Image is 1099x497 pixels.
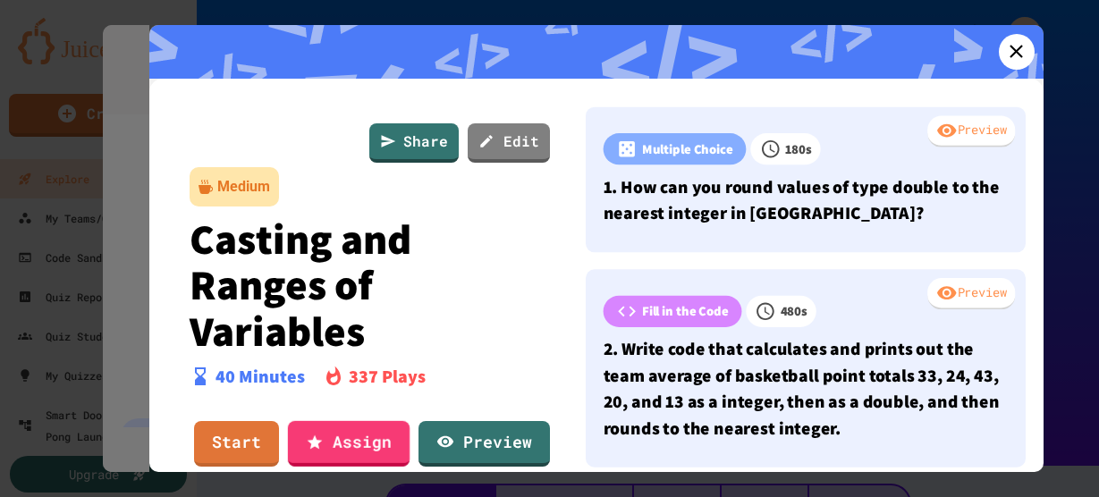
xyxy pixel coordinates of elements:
[418,421,550,467] a: Preview
[1024,425,1081,479] iframe: chat widget
[349,363,426,390] p: 337 Plays
[780,301,807,321] p: 480 s
[641,139,732,158] p: Multiple Choice
[287,421,409,467] a: Assign
[216,363,305,390] p: 40 Minutes
[603,173,1008,226] p: 1. How can you round values of type double to the nearest integer in [GEOGRAPHIC_DATA]?
[603,336,1008,442] p: 2. Write code that calculates and prints out the team average of basketball point totals 33, 24, ...
[190,215,551,354] p: Casting and Ranges of Variables
[927,115,1015,147] div: Preview
[784,139,810,158] p: 180 s
[194,421,279,467] a: Start
[951,348,1081,424] iframe: chat widget
[217,176,270,198] div: Medium
[369,123,459,163] a: Share
[468,123,550,163] a: Edit
[641,301,728,321] p: Fill in the Code
[927,278,1015,310] div: Preview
